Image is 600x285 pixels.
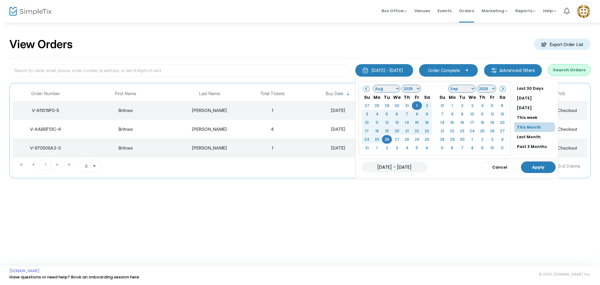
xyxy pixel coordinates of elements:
[514,84,558,93] li: Last 30 Days
[174,145,245,151] div: Gutgsell
[392,144,402,152] td: 3
[514,93,558,103] li: [DATE]
[85,163,87,169] span: 8
[362,93,372,101] th: Su
[402,101,412,110] td: 31
[372,110,382,118] td: 4
[457,118,467,127] td: 16
[362,127,372,135] td: 17
[115,91,136,96] span: First Name
[487,93,497,101] th: Fr
[514,151,558,161] li: Past 12 Months
[447,93,457,101] th: Mo
[467,135,477,144] td: 1
[514,122,555,132] li: This Month
[362,118,372,127] td: 10
[481,161,518,173] button: Cancel
[437,110,447,118] td: 7
[14,126,77,132] div: V-AAB5F13C-4
[497,127,507,135] td: 27
[402,118,412,127] td: 14
[514,132,558,142] li: Last Month
[447,127,457,135] td: 22
[437,3,452,19] span: Events
[382,101,392,110] td: 29
[372,135,382,144] td: 25
[382,8,407,14] span: Box Office
[372,93,382,101] th: Mo
[447,110,457,118] td: 8
[515,8,536,14] span: Reports
[372,67,403,74] div: [DATE] - [DATE]
[437,135,447,144] td: 28
[412,135,422,144] td: 29
[514,103,558,113] li: [DATE]
[402,135,412,144] td: 28
[346,91,351,96] span: Sortable
[447,144,457,152] td: 6
[428,67,460,74] span: Order Complete
[457,101,467,110] td: 2
[412,110,422,118] td: 8
[437,118,447,127] td: 14
[437,127,447,135] td: 21
[392,118,402,127] td: 13
[521,161,556,173] button: Apply
[402,93,412,101] th: Th
[174,107,245,114] div: Gutgsell
[199,91,220,96] span: Last Name
[467,144,477,152] td: 8
[457,127,467,135] td: 23
[514,113,558,122] li: This week
[467,101,477,110] td: 3
[246,139,299,157] td: 1
[402,110,412,118] td: 7
[477,144,487,152] td: 9
[402,144,412,152] td: 4
[557,91,565,96] span: PoS
[382,110,392,118] td: 5
[80,126,171,132] div: Britnee
[467,118,477,127] td: 17
[300,126,376,132] div: 7/24/2025
[477,93,487,101] th: Th
[392,127,402,135] td: 20
[300,145,376,151] div: 7/1/2025
[392,93,402,101] th: We
[372,101,382,110] td: 28
[14,145,77,151] div: V-870508A3-3
[491,67,497,74] img: filter
[437,93,447,101] th: Su
[545,108,577,113] span: Public Checkout
[372,144,382,152] td: 1
[497,93,507,101] th: Sa
[412,144,422,152] td: 5
[457,93,467,101] th: Tu
[246,120,299,139] td: 4
[90,160,99,172] button: Select
[459,3,474,19] span: Orders
[382,144,392,152] td: 2
[497,110,507,118] td: 13
[437,144,447,152] td: 5
[14,107,77,114] div: V-A11019F0-5
[534,38,591,50] m-button: Export Order List
[9,64,349,77] input: Search by name, email, phone, order number, ip address, or last 4 digits of card
[487,135,497,144] td: 3
[545,126,577,132] span: Public Checkout
[467,93,477,101] th: We
[497,135,507,144] td: 4
[174,126,245,132] div: Gutgsell
[477,127,487,135] td: 25
[382,118,392,127] td: 12
[497,144,507,152] td: 11
[457,110,467,118] td: 9
[9,268,40,273] a: [DOMAIN_NAME]
[362,67,368,74] img: monthly
[422,118,432,127] td: 16
[457,135,467,144] td: 30
[326,91,343,96] span: Buy Date
[372,118,382,127] td: 11
[467,110,477,118] td: 10
[31,91,60,96] span: Order Number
